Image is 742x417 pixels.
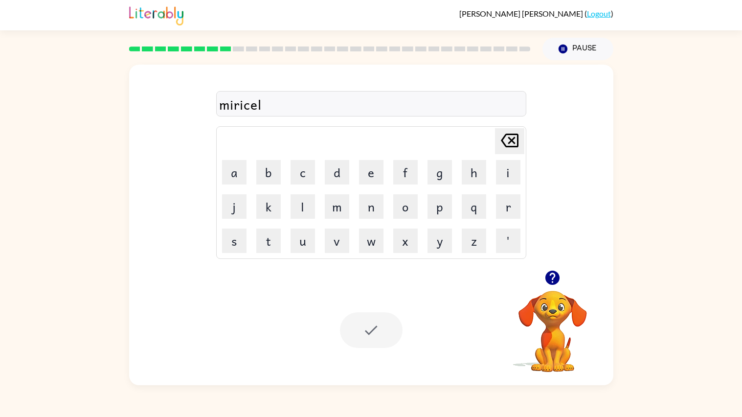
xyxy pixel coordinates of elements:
button: d [325,160,349,185]
video: Your browser must support playing .mp4 files to use Literably. Please try using another browser. [504,276,602,373]
button: c [291,160,315,185]
button: b [256,160,281,185]
button: r [496,194,520,219]
a: Logout [587,9,611,18]
button: v [325,229,349,253]
button: y [427,229,452,253]
div: miricel [219,94,523,115]
button: s [222,229,247,253]
button: t [256,229,281,253]
button: j [222,194,247,219]
button: o [393,194,418,219]
button: k [256,194,281,219]
button: g [427,160,452,185]
div: ( ) [459,9,613,18]
button: e [359,160,383,185]
button: i [496,160,520,185]
img: Literably [129,4,183,25]
span: [PERSON_NAME] [PERSON_NAME] [459,9,585,18]
button: x [393,229,418,253]
button: f [393,160,418,185]
button: w [359,229,383,253]
button: u [291,229,315,253]
button: Pause [542,38,613,60]
button: h [462,160,486,185]
button: z [462,229,486,253]
button: n [359,194,383,219]
button: m [325,194,349,219]
button: a [222,160,247,185]
button: p [427,194,452,219]
button: l [291,194,315,219]
button: ' [496,229,520,253]
button: q [462,194,486,219]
